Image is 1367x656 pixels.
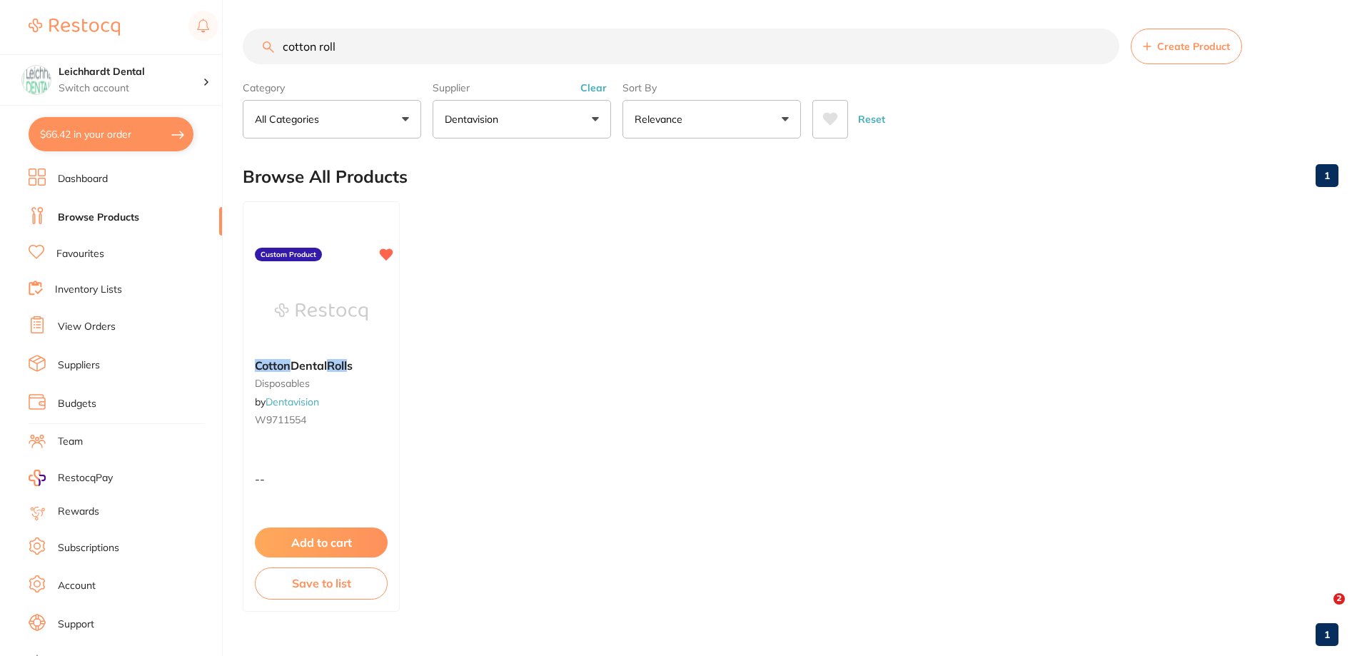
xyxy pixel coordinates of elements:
a: RestocqPay [29,470,113,486]
h2: Browse All Products [243,167,408,187]
label: Sort By [622,81,801,94]
button: All Categories [243,100,421,138]
a: Account [58,579,96,593]
button: Clear [576,81,611,94]
small: disposables [255,378,388,389]
label: Supplier [433,81,611,94]
label: Category [243,81,421,94]
p: Dentavision [445,112,504,126]
p: Switch account [59,81,203,96]
div: -- [243,473,399,485]
a: Team [58,435,83,449]
iframe: Intercom live chat [1304,593,1338,627]
span: by [255,395,319,408]
a: View Orders [58,320,116,334]
b: Cotton Dental Rolls [255,359,388,372]
a: Inventory Lists [55,283,122,297]
em: Roll [327,358,347,373]
span: 2 [1333,593,1345,605]
button: Add to cart [255,528,388,557]
a: Budgets [58,397,96,411]
button: Relevance [622,100,801,138]
a: Browse Products [58,211,139,225]
a: Favourites [56,247,104,261]
button: Save to list [255,567,388,599]
button: Dentavision [433,100,611,138]
a: Rewards [58,505,99,519]
img: Leichhardt Dental [22,66,51,94]
em: Cotton [255,358,291,373]
p: All Categories [255,112,325,126]
a: Subscriptions [58,541,119,555]
a: Dashboard [58,172,108,186]
a: Support [58,617,94,632]
a: Restocq Logo [29,11,120,44]
p: Relevance [635,112,688,126]
a: 1 [1316,620,1338,649]
button: Create Product [1131,29,1242,64]
span: Create Product [1157,41,1230,52]
img: Cotton Dental Rolls [275,276,368,348]
a: Suppliers [58,358,100,373]
img: RestocqPay [29,470,46,486]
h4: Leichhardt Dental [59,65,203,79]
button: $66.42 in your order [29,117,193,151]
button: Reset [854,100,889,138]
a: Dentavision [266,395,319,408]
label: Custom Product [255,248,322,262]
span: RestocqPay [58,471,113,485]
img: Restocq Logo [29,19,120,36]
input: Search Products [243,29,1119,64]
span: s [347,358,353,373]
span: W9711554 [255,413,306,426]
a: 1 [1316,161,1338,190]
span: Dental [291,358,327,373]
